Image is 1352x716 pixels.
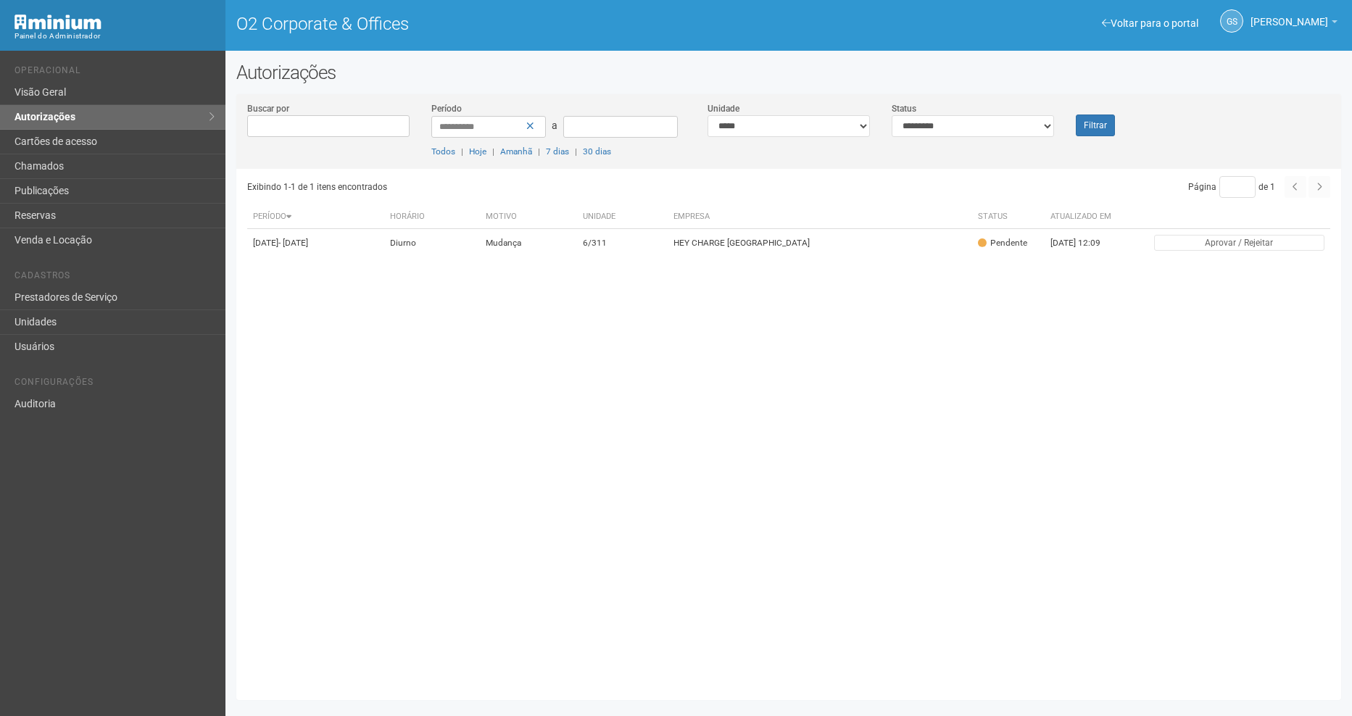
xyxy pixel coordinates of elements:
[14,30,215,43] div: Painel do Administrador
[1045,205,1124,229] th: Atualizado em
[384,229,480,257] td: Diurno
[247,176,784,198] div: Exibindo 1-1 de 1 itens encontrados
[1188,182,1275,192] span: Página de 1
[14,14,101,30] img: Minium
[431,146,455,157] a: Todos
[546,146,569,157] a: 7 dias
[480,205,577,229] th: Motivo
[236,62,1341,83] h2: Autorizações
[1076,115,1115,136] button: Filtrar
[1251,18,1338,30] a: [PERSON_NAME]
[978,237,1027,249] div: Pendente
[14,65,215,80] li: Operacional
[500,146,532,157] a: Amanhã
[247,205,384,229] th: Período
[492,146,494,157] span: |
[1220,9,1243,33] a: GS
[1102,17,1198,29] a: Voltar para o portal
[278,238,308,248] span: - [DATE]
[14,377,215,392] li: Configurações
[247,102,289,115] label: Buscar por
[1154,235,1324,251] button: Aprovar / Rejeitar
[431,102,462,115] label: Período
[1045,229,1124,257] td: [DATE] 12:09
[583,146,611,157] a: 30 dias
[247,229,384,257] td: [DATE]
[480,229,577,257] td: Mudança
[469,146,486,157] a: Hoje
[14,270,215,286] li: Cadastros
[1251,2,1328,28] span: Gabriela Souza
[575,146,577,157] span: |
[892,102,916,115] label: Status
[236,14,778,33] h1: O2 Corporate & Offices
[972,205,1045,229] th: Status
[668,229,972,257] td: HEY CHARGE [GEOGRAPHIC_DATA]
[708,102,739,115] label: Unidade
[384,205,480,229] th: Horário
[668,205,972,229] th: Empresa
[461,146,463,157] span: |
[577,229,668,257] td: 6/311
[538,146,540,157] span: |
[552,120,557,131] span: a
[577,205,668,229] th: Unidade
